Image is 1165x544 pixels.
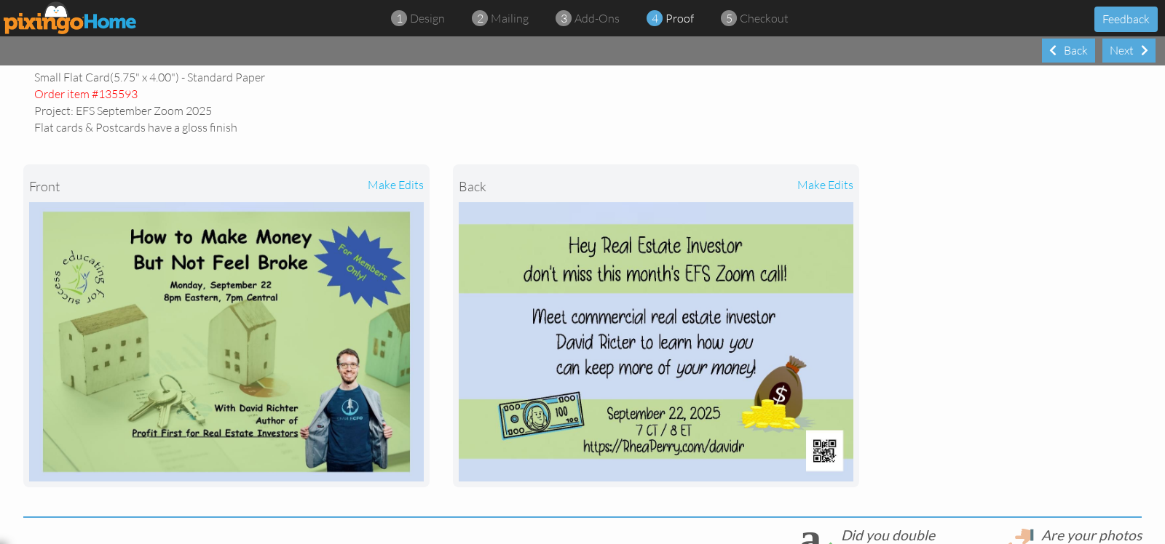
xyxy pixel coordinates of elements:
span: proof [666,11,694,25]
div: Back [1042,39,1095,63]
img: Landscape Image [29,202,424,481]
img: Landscape Image [459,202,853,481]
div: small flat card [34,69,385,86]
span: - Standard paper [181,70,265,84]
div: make edits [226,170,424,202]
button: Feedback [1094,7,1158,32]
span: checkout [740,11,789,25]
div: Flat cards & Postcards have a gloss finish [34,119,385,136]
div: make edits [656,170,853,202]
div: Next [1102,39,1156,63]
span: 2 [477,10,483,27]
div: back [459,170,656,202]
span: 3 [561,10,567,27]
span: (5.75" x 4.00") [110,70,179,84]
div: Order item #135593 [34,86,385,103]
img: pixingo logo [4,1,138,34]
span: 4 [652,10,658,27]
span: design [410,11,445,25]
span: mailing [491,11,529,25]
span: add-ons [574,11,620,25]
div: Project: EFS September Zoom 2025 [34,103,385,119]
span: 5 [726,10,732,27]
div: front [29,170,226,202]
span: 1 [396,10,403,27]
